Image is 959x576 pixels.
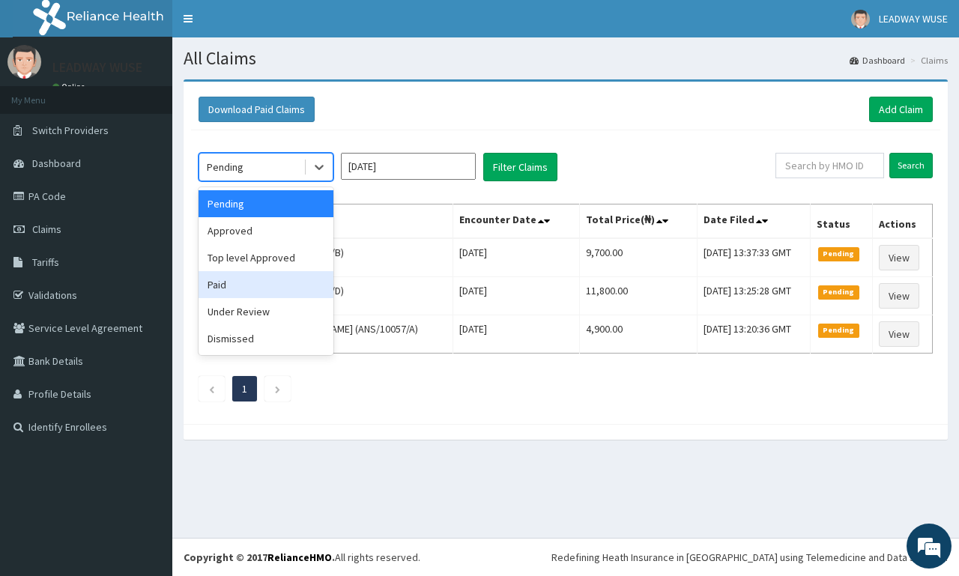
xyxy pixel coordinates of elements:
[274,382,281,395] a: Next page
[697,277,810,315] td: [DATE] 13:25:28 GMT
[879,245,919,270] a: View
[172,538,959,576] footer: All rights reserved.
[199,271,333,298] div: Paid
[453,238,580,277] td: [DATE]
[818,324,859,337] span: Pending
[879,12,948,25] span: LEADWAY WUSE
[341,153,476,180] input: Select Month and Year
[32,157,81,170] span: Dashboard
[52,61,142,74] p: LEADWAY WUSE
[199,325,333,352] div: Dismissed
[184,49,948,68] h1: All Claims
[851,10,870,28] img: User Image
[811,204,873,239] th: Status
[580,238,698,277] td: 9,700.00
[551,550,948,565] div: Redefining Heath Insurance in [GEOGRAPHIC_DATA] using Telemedicine and Data Science!
[28,75,61,112] img: d_794563401_company_1708531726252_794563401
[208,382,215,395] a: Previous page
[199,244,333,271] div: Top level Approved
[7,45,41,79] img: User Image
[246,7,282,43] div: Minimize live chat window
[818,285,859,299] span: Pending
[697,315,810,354] td: [DATE] 13:20:36 GMT
[907,54,948,67] li: Claims
[775,153,884,178] input: Search by HMO ID
[78,84,252,103] div: Chat with us now
[32,124,109,137] span: Switch Providers
[199,298,333,325] div: Under Review
[199,97,315,122] button: Download Paid Claims
[87,189,207,340] span: We're online!
[850,54,905,67] a: Dashboard
[697,238,810,277] td: [DATE] 13:37:33 GMT
[32,222,61,236] span: Claims
[869,97,933,122] a: Add Claim
[453,277,580,315] td: [DATE]
[879,321,919,347] a: View
[453,204,580,239] th: Encounter Date
[889,153,933,178] input: Search
[580,204,698,239] th: Total Price(₦)
[184,551,335,564] strong: Copyright © 2017 .
[199,190,333,217] div: Pending
[32,255,59,269] span: Tariffs
[483,153,557,181] button: Filter Claims
[453,315,580,354] td: [DATE]
[242,382,247,395] a: Page 1 is your current page
[580,315,698,354] td: 4,900.00
[872,204,932,239] th: Actions
[52,82,88,92] a: Online
[879,283,919,309] a: View
[7,409,285,461] textarea: Type your message and hit 'Enter'
[207,160,243,175] div: Pending
[267,551,332,564] a: RelianceHMO
[818,247,859,261] span: Pending
[697,204,810,239] th: Date Filed
[199,217,333,244] div: Approved
[580,277,698,315] td: 11,800.00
